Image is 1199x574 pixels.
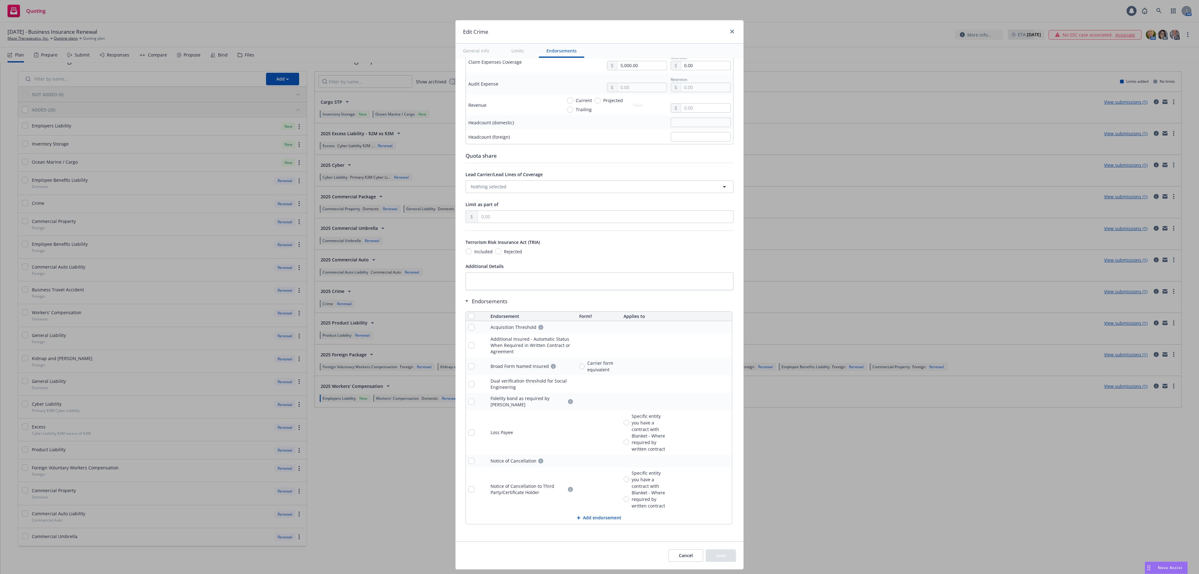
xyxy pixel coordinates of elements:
div: Claim Expenses Coverage [468,59,522,65]
span: Included [474,248,493,255]
button: Nova Assist [1145,562,1188,574]
span: Nova Assist [1158,565,1182,570]
input: Current [567,97,573,104]
input: Specific entity you have a contract with [624,420,629,425]
div: Additional Insured - Automatic Status When Required in Written Contract or Agreement [491,336,574,355]
th: Endorsement [488,312,577,321]
div: Headcount (foreign) [468,134,510,140]
span: Trailing [576,106,592,113]
div: Audit Expense [468,81,498,87]
span: Projected [603,97,623,104]
span: Rejected [504,248,522,255]
span: Specific entity you have a contract with [632,413,665,433]
div: Revenue [468,102,486,108]
button: Cancel [669,549,703,562]
span: Blanket - Where required by written contract [632,433,665,452]
input: 0.00 [478,211,733,223]
div: Drag to move [1145,562,1153,574]
div: Quota share [466,152,733,160]
span: Limit as part of [466,201,498,207]
button: Limits [504,44,531,58]
a: close [728,28,736,35]
div: Loss Payee [491,429,513,436]
span: Retention [671,77,687,82]
a: circleInformation [567,398,574,405]
div: Notice of Cancellation to Third Party/Certificate Holder [491,483,566,496]
input: Included [466,248,472,255]
div: Acquisition Threshold [491,324,536,330]
span: Terrorism Risk Insurance Act (TRIA) [466,239,540,245]
th: Applies to [621,312,732,321]
span: Nothing selected [471,183,506,190]
span: Lead Carrier/Lead Lines of Coverage [466,171,543,177]
input: 0.00 [681,83,730,92]
input: Specific entity you have a contract with [624,477,629,482]
input: Blanket - Where required by written contract [624,496,629,502]
div: Endorsements [466,298,732,305]
a: circleInformation [537,324,545,331]
input: Trailing [567,106,573,113]
input: Rejected [495,248,501,255]
span: Blanket - Where required by written contract [632,489,665,509]
div: Dual verification threshold for Social Engineering [491,378,574,390]
input: Projected [595,97,601,104]
input: Blanket - Where required by written contract [624,439,629,445]
button: Endorsements [539,44,584,58]
input: 0.00 [681,61,730,70]
input: 0.00 [681,104,730,112]
input: Carrier form equivalent [579,364,585,369]
h1: Edit Crime [463,28,488,36]
div: Headcount (domestic) [468,119,514,126]
span: Current [576,97,592,104]
span: Carrier form equivalent [587,360,619,373]
button: General info [456,44,496,58]
span: Additional Details [466,263,504,269]
span: Specific entity you have a contract with [632,470,665,489]
a: circleInformation [567,486,574,493]
input: 0.00 [618,61,667,70]
div: Broad Form Named Insured [491,363,549,369]
th: Form? [577,312,621,321]
div: Fidelity bond as required by [PERSON_NAME] [491,395,566,408]
a: circleInformation [537,457,545,465]
button: Add endorsement [466,512,732,524]
button: Nothing selected [466,181,733,193]
div: Notice of Cancellation [491,458,536,464]
input: 0.00 [618,83,667,92]
a: circleInformation [550,363,557,370]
